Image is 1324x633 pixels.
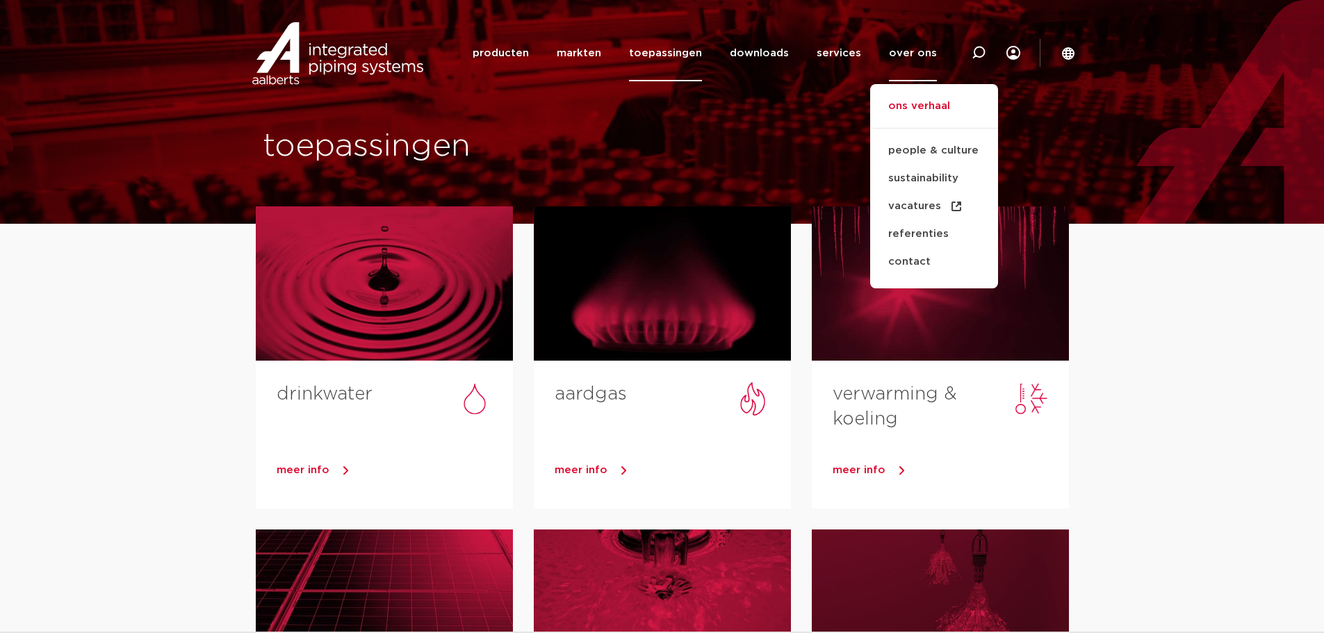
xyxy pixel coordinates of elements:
nav: Menu [473,25,937,81]
a: people & culture [870,137,998,165]
a: aardgas [555,385,627,403]
h1: toepassingen [263,124,655,169]
span: meer info [833,465,885,475]
a: meer info [277,460,513,481]
a: services [817,25,861,81]
a: producten [473,25,529,81]
span: meer info [277,465,329,475]
span: meer info [555,465,607,475]
div: my IPS [1006,25,1020,81]
a: ons verhaal [870,98,998,129]
a: drinkwater [277,385,373,403]
a: meer info [833,460,1069,481]
a: sustainability [870,165,998,192]
a: verwarming & koeling [833,385,957,428]
a: markten [557,25,601,81]
a: contact [870,248,998,276]
a: referenties [870,220,998,248]
a: vacatures [870,192,998,220]
a: meer info [555,460,791,481]
a: over ons [889,25,937,81]
a: toepassingen [629,25,702,81]
a: downloads [730,25,789,81]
